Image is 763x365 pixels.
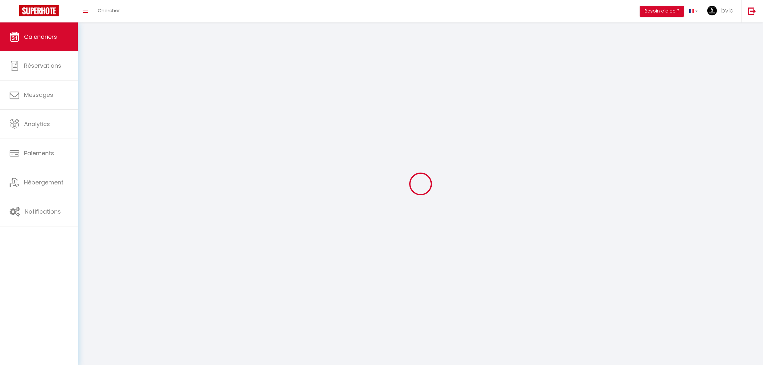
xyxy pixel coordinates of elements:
img: logout [748,7,756,15]
span: Chercher [98,7,120,14]
span: Réservations [24,62,61,70]
img: Super Booking [19,5,59,16]
span: Hébergement [24,178,63,186]
span: bvlc [721,6,733,14]
span: Paiements [24,149,54,157]
span: Messages [24,91,53,99]
span: Notifications [25,208,61,216]
span: Analytics [24,120,50,128]
span: Calendriers [24,33,57,41]
button: Besoin d'aide ? [640,6,684,17]
img: ... [707,6,717,15]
